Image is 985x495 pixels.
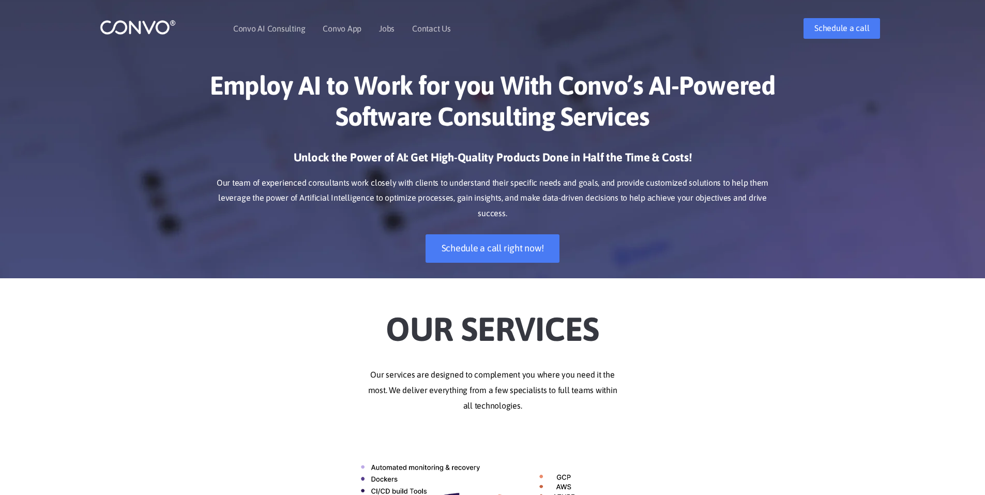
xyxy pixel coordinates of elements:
p: Our services are designed to complement you where you need it the most. We deliver everything fro... [206,367,780,414]
h2: Our Services [206,294,780,352]
h1: Employ AI to Work for you With Convo’s AI-Powered Software Consulting Services [206,70,780,140]
a: Convo AI Consulting [233,24,305,33]
img: logo_1.png [100,19,176,35]
a: Schedule a call [804,18,880,39]
a: Convo App [323,24,361,33]
p: Our team of experienced consultants work closely with clients to understand their specific needs ... [206,175,780,222]
h3: Unlock the Power of AI: Get High-Quality Products Done in Half the Time & Costs! [206,150,780,173]
a: Jobs [379,24,395,33]
a: Contact Us [412,24,451,33]
a: Schedule a call right now! [426,234,560,263]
